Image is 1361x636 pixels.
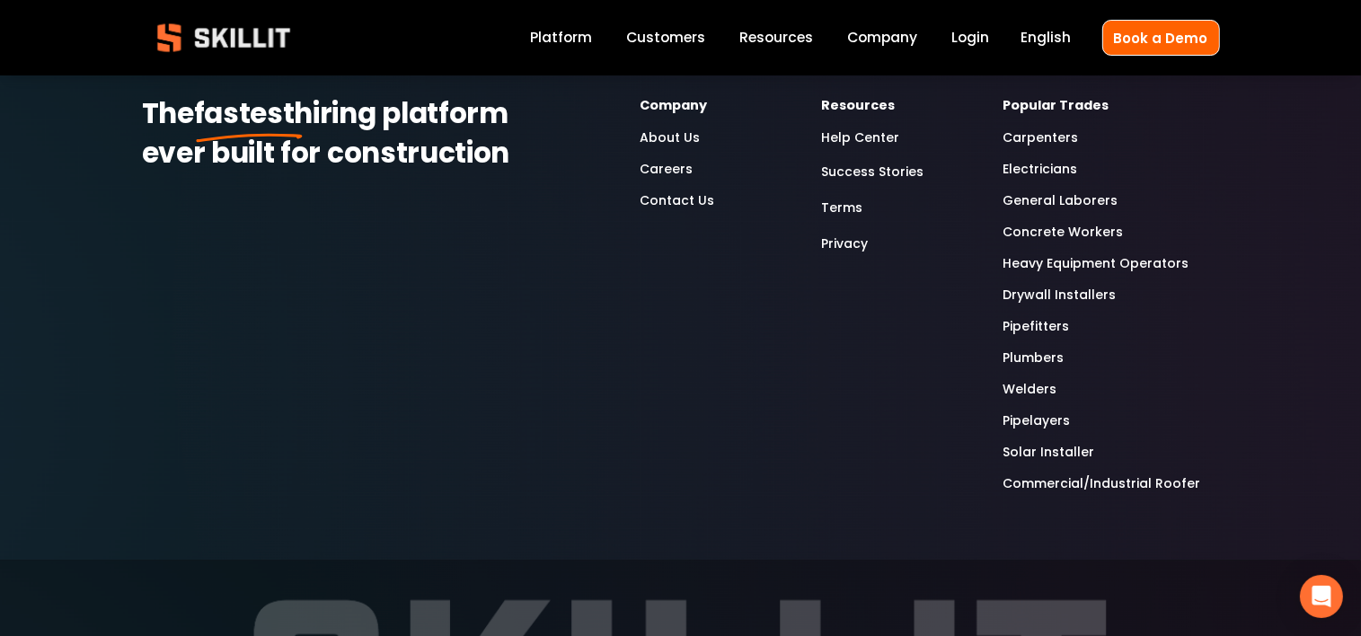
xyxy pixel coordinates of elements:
[1003,222,1123,243] a: Concrete Workers
[821,128,899,148] a: Help Center
[641,190,715,211] a: Contact Us
[1003,411,1070,431] a: Pipelayers
[626,26,705,50] a: Customers
[641,159,694,180] a: Careers
[1003,128,1078,148] a: Carpenters
[1003,159,1077,180] a: Electricians
[1003,285,1116,305] a: Drywall Installers
[530,26,592,50] a: Platform
[951,26,989,50] a: Login
[1003,442,1094,463] a: Solar Installer
[641,95,708,118] strong: Company
[1021,27,1071,48] span: English
[142,92,194,140] strong: The
[1003,190,1118,211] a: General Laborers
[1300,575,1343,618] div: Open Intercom Messenger
[1003,253,1189,274] a: Heavy Equipment Operators
[1102,20,1220,55] a: Book a Demo
[821,196,862,220] a: Terms
[847,26,917,50] a: Company
[739,26,813,50] a: folder dropdown
[821,160,924,184] a: Success Stories
[641,128,701,148] a: About Us
[1003,473,1200,494] a: Commercial/Industrial Roofer
[1003,379,1056,400] a: Welders
[1003,348,1064,368] a: Plumbers
[1003,316,1069,337] a: Pipefitters
[1003,95,1109,118] strong: Popular Trades
[821,232,868,256] a: Privacy
[142,92,515,180] strong: hiring platform ever built for construction
[1021,26,1071,50] div: language picker
[142,11,305,65] img: Skillit
[194,92,295,140] strong: fastest
[821,95,895,118] strong: Resources
[739,27,813,48] span: Resources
